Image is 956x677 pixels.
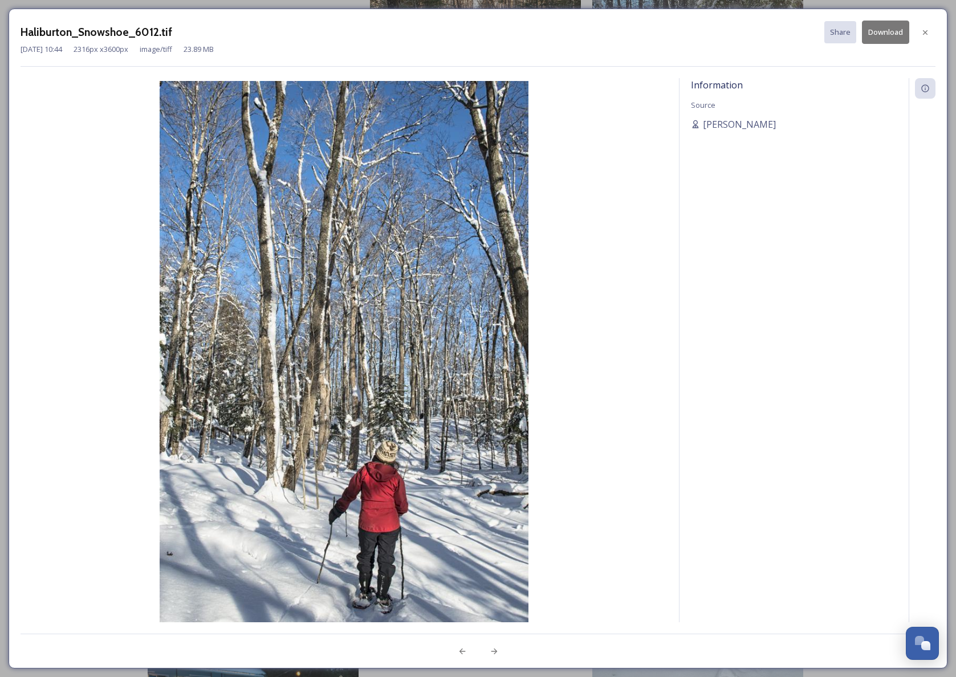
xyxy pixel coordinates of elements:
span: 23.89 MB [184,44,214,55]
button: Share [824,21,856,43]
span: [PERSON_NAME] [703,117,776,131]
button: Download [862,21,909,44]
span: Source [691,100,715,110]
span: image/tiff [140,44,172,55]
span: [DATE] 10:44 [21,44,62,55]
h3: Haliburton_Snowshoe_6012.tif [21,24,172,40]
button: Open Chat [906,627,939,660]
img: 405e5b32-33ae-4408-8351-4f490fe59b60.jpg [21,81,668,655]
span: 2316 px x 3600 px [74,44,128,55]
span: Information [691,79,743,91]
